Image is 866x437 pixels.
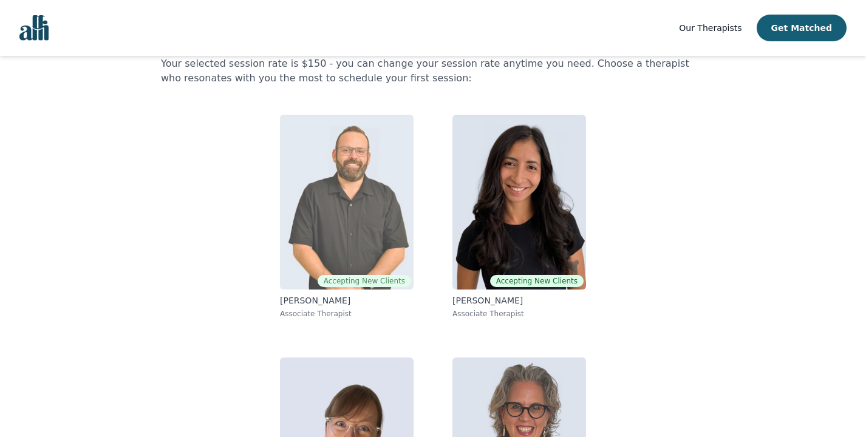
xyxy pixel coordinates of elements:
[280,115,414,290] img: Josh Cadieux
[443,105,596,328] a: Natalia SarmientoAccepting New Clients[PERSON_NAME]Associate Therapist
[679,23,742,33] span: Our Therapists
[679,21,742,35] a: Our Therapists
[452,115,586,290] img: Natalia Sarmiento
[452,309,586,319] p: Associate Therapist
[19,15,49,41] img: alli logo
[757,15,847,41] button: Get Matched
[280,294,414,307] p: [PERSON_NAME]
[161,56,705,86] p: Your selected session rate is $150 - you can change your session rate anytime you need. Choose a ...
[270,105,423,328] a: Josh CadieuxAccepting New Clients[PERSON_NAME]Associate Therapist
[280,309,414,319] p: Associate Therapist
[318,275,411,287] span: Accepting New Clients
[452,294,586,307] p: [PERSON_NAME]
[490,275,584,287] span: Accepting New Clients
